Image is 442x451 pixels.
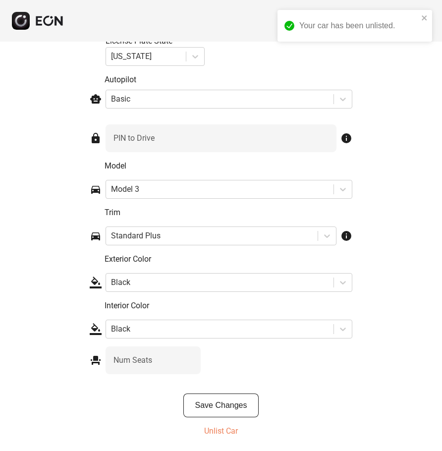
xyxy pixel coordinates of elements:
[105,253,352,265] p: Exterior Color
[90,277,102,288] span: format_color_fill
[105,207,352,219] p: Trim
[113,354,152,366] label: Num Seats
[105,74,352,86] p: Autopilot
[183,394,259,417] button: Save Changes
[340,230,352,242] span: info
[113,132,155,144] label: PIN to Drive
[204,425,238,437] p: Unlist Car
[299,20,418,32] div: Your car has been unlisted.
[90,230,102,242] span: directions_car
[105,160,352,172] p: Model
[90,354,102,366] span: event_seat
[90,183,102,195] span: directions_car
[340,132,352,144] span: info
[90,323,102,335] span: format_color_fill
[90,93,102,105] span: smart_toy
[90,132,102,144] span: lock
[105,300,352,312] p: Interior Color
[421,14,428,22] button: close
